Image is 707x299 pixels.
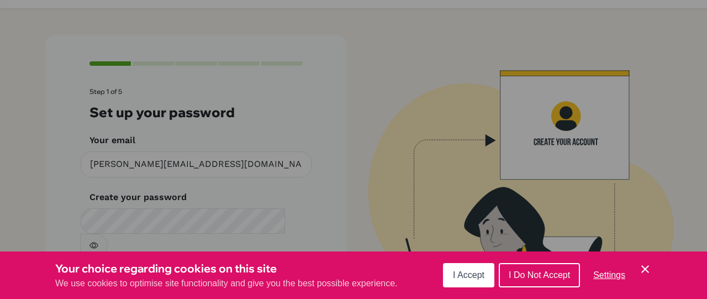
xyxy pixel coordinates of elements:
h3: Your choice regarding cookies on this site [55,260,398,277]
p: We use cookies to optimise site functionality and give you the best possible experience. [55,277,398,290]
button: I Do Not Accept [499,263,580,287]
span: I Do Not Accept [509,270,570,280]
span: I Accept [453,270,484,280]
button: I Accept [443,263,494,287]
button: Settings [584,264,634,286]
button: Save and close [639,263,652,276]
span: Settings [593,270,625,280]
